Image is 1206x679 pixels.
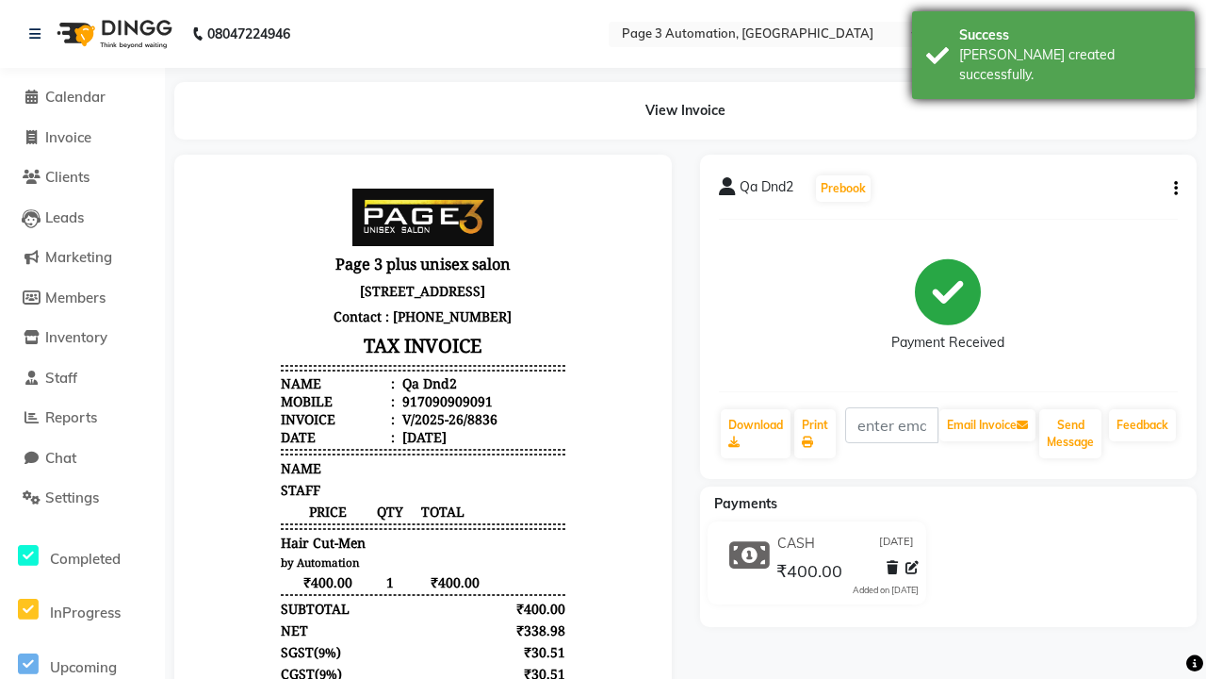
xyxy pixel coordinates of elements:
span: ₹400.00 [776,560,842,587]
a: Clients [5,167,160,189]
p: Please visit again ! [88,612,372,630]
button: Email Invoice [939,409,1035,441]
div: NET [88,448,115,466]
span: 1 [182,400,213,418]
div: Mobile [88,219,202,237]
div: ₹30.51 [299,470,373,488]
div: Paid [88,578,115,596]
span: 9% [125,471,143,488]
span: Completed [50,550,121,568]
span: Clients [45,168,90,186]
span: [DATE] [879,534,914,554]
div: Bill created successfully. [959,45,1181,85]
span: NAME [88,286,128,304]
a: Staff [5,368,160,389]
div: View Invoice [174,82,1197,140]
span: ₹400.00 [213,400,287,418]
small: by Automation [88,382,167,396]
span: Admin [224,630,267,648]
span: : [198,201,202,219]
span: Reports [45,408,97,426]
div: Success [959,25,1181,45]
span: Settings [45,489,99,506]
a: Leads [5,207,160,229]
div: [DATE] [205,255,253,273]
div: ₹400.00 [299,513,373,531]
a: Invoice [5,127,160,149]
span: CASH [88,556,123,574]
div: ( ) [88,491,149,509]
span: QTY [182,329,213,347]
div: ( ) [88,470,148,488]
div: ₹400.00 [299,426,373,444]
a: Settings [5,488,160,509]
div: Date [88,255,202,273]
button: Send Message [1039,409,1101,458]
a: Members [5,288,160,309]
span: PRICE [88,329,182,347]
div: ₹30.51 [299,491,373,509]
span: : [198,255,202,273]
a: Feedback [1109,409,1176,441]
div: ₹338.98 [299,448,373,466]
a: Calendar [5,87,160,108]
span: Leads [45,208,84,226]
span: CASH [777,534,815,554]
a: Chat [5,448,160,470]
a: Print [794,409,836,458]
span: Qa Dnd2 [740,177,793,204]
div: ₹400.00 [299,578,373,596]
span: 9% [126,492,144,509]
div: Qa Dnd2 [205,201,264,219]
div: Added on [DATE] [853,584,919,597]
b: 08047224946 [207,8,290,60]
div: SUBTOTAL [88,426,156,444]
div: V/2025-26/8836 [205,237,304,255]
span: Invoice [45,128,91,146]
span: CGST [88,491,122,509]
span: Calendar [45,88,106,106]
span: Staff [45,369,77,387]
span: Payments [714,495,777,512]
a: Inventory [5,327,160,349]
span: Inventory [45,328,107,346]
h3: TAX INVOICE [88,156,372,189]
span: STAFF [88,307,127,325]
img: logo [48,8,177,60]
span: TOTAL [213,329,287,347]
a: Download [721,409,790,458]
div: Generated By : at [DATE] [88,630,372,648]
a: Marketing [5,247,160,269]
span: InProgress [50,604,121,621]
a: Reports [5,407,160,429]
span: : [198,219,202,237]
span: Members [45,289,106,306]
p: Contact : [PHONE_NUMBER] [88,130,372,156]
span: SGST [88,470,121,488]
span: Chat [45,449,76,467]
div: Payments [88,535,148,553]
img: page3_logo.png [159,15,301,73]
span: Marketing [45,248,112,266]
span: Hair Cut-Men [88,360,172,378]
div: 917090909091 [205,219,300,237]
div: Name [88,201,202,219]
span: ₹400.00 [88,400,182,418]
p: [STREET_ADDRESS] [88,105,372,130]
div: GRAND TOTAL [88,513,182,531]
h3: Page 3 plus unisex salon [88,76,372,105]
div: ₹400.00 [299,556,373,574]
div: Payment Received [891,333,1004,353]
button: Prebook [816,175,871,202]
div: Invoice [88,237,202,255]
span: Upcoming [50,658,117,676]
input: enter email [845,407,939,443]
span: : [198,237,202,255]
